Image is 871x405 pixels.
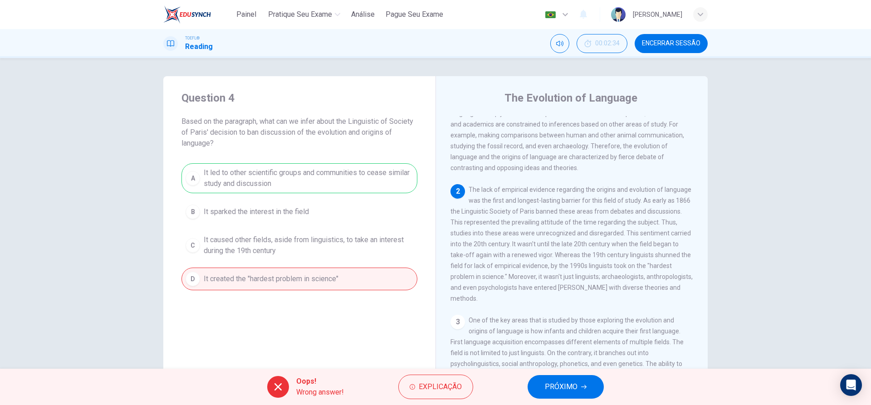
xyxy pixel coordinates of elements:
[550,34,569,53] div: Silenciar
[185,35,200,41] span: TOEFL®
[528,375,604,399] button: PRÓXIMO
[236,9,256,20] span: Painel
[398,375,473,399] button: Explicação
[545,381,577,393] span: PRÓXIMO
[545,11,556,18] img: pt
[450,315,465,329] div: 3
[181,91,417,105] h4: Question 4
[232,6,261,23] button: Painel
[419,381,462,393] span: Explicação
[611,7,626,22] img: Profile picture
[642,40,700,47] span: Encerrar Sessão
[577,34,627,53] button: 00:02:34
[382,6,447,23] button: Pague Seu Exame
[296,376,344,387] span: Oops!
[577,34,627,53] div: Esconder
[840,374,862,396] div: Open Intercom Messenger
[185,41,213,52] h1: Reading
[386,9,443,20] span: Pague Seu Exame
[268,9,332,20] span: Pratique seu exame
[163,5,232,24] a: EduSynch logo
[504,91,637,105] h4: The Evolution of Language
[633,9,682,20] div: [PERSON_NAME]
[296,387,344,398] span: Wrong answer!
[351,9,375,20] span: Análise
[450,184,465,199] div: 2
[450,186,693,302] span: The lack of empirical evidence regarding the origins and evolution of language was the first and ...
[264,6,344,23] button: Pratique seu exame
[595,40,620,47] span: 00:02:34
[635,34,708,53] button: Encerrar Sessão
[163,5,211,24] img: EduSynch logo
[347,6,378,23] button: Análise
[181,116,417,149] span: Based on the paragraph, what can we infer about the Linguistic of Society of Paris' decision to b...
